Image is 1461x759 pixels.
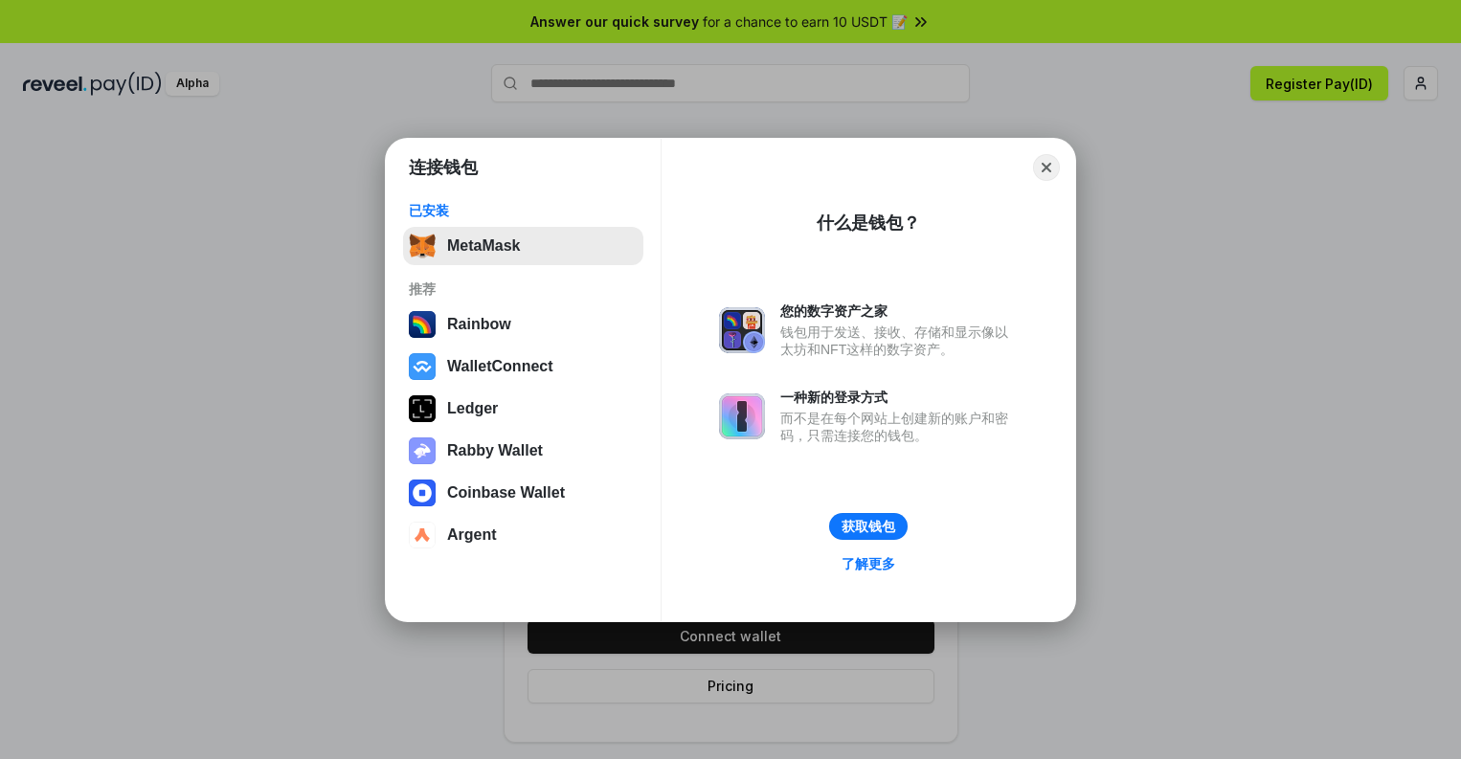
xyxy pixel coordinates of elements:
div: 获取钱包 [842,518,895,535]
button: Rainbow [403,305,643,344]
a: 了解更多 [830,551,907,576]
img: svg+xml,%3Csvg%20width%3D%2228%22%20height%3D%2228%22%20viewBox%3D%220%200%2028%2028%22%20fill%3D... [409,522,436,548]
div: 推荐 [409,280,638,298]
img: svg+xml,%3Csvg%20xmlns%3D%22http%3A%2F%2Fwww.w3.org%2F2000%2Fsvg%22%20width%3D%2228%22%20height%3... [409,395,436,422]
div: Argent [447,526,497,544]
button: Close [1033,154,1060,181]
div: Rainbow [447,316,511,333]
button: Coinbase Wallet [403,474,643,512]
img: svg+xml,%3Csvg%20width%3D%2228%22%20height%3D%2228%22%20viewBox%3D%220%200%2028%2028%22%20fill%3D... [409,480,436,506]
div: WalletConnect [447,358,553,375]
button: MetaMask [403,227,643,265]
div: Coinbase Wallet [447,484,565,502]
img: svg+xml,%3Csvg%20width%3D%2228%22%20height%3D%2228%22%20viewBox%3D%220%200%2028%2028%22%20fill%3D... [409,353,436,380]
div: 已安装 [409,202,638,219]
button: 获取钱包 [829,513,908,540]
div: 了解更多 [842,555,895,572]
img: svg+xml,%3Csvg%20fill%3D%22none%22%20height%3D%2233%22%20viewBox%3D%220%200%2035%2033%22%20width%... [409,233,436,259]
div: Ledger [447,400,498,417]
h1: 连接钱包 [409,156,478,179]
div: 钱包用于发送、接收、存储和显示像以太坊和NFT这样的数字资产。 [780,324,1018,358]
button: WalletConnect [403,347,643,386]
div: 什么是钱包？ [817,212,920,234]
div: Rabby Wallet [447,442,543,459]
button: Argent [403,516,643,554]
div: 一种新的登录方式 [780,389,1018,406]
div: 而不是在每个网站上创建新的账户和密码，只需连接您的钱包。 [780,410,1018,444]
img: svg+xml,%3Csvg%20width%3D%22120%22%20height%3D%22120%22%20viewBox%3D%220%200%20120%20120%22%20fil... [409,311,436,338]
div: MetaMask [447,237,520,255]
img: svg+xml,%3Csvg%20xmlns%3D%22http%3A%2F%2Fwww.w3.org%2F2000%2Fsvg%22%20fill%3D%22none%22%20viewBox... [719,393,765,439]
img: svg+xml,%3Csvg%20xmlns%3D%22http%3A%2F%2Fwww.w3.org%2F2000%2Fsvg%22%20fill%3D%22none%22%20viewBox... [719,307,765,353]
button: Ledger [403,390,643,428]
div: 您的数字资产之家 [780,302,1018,320]
img: svg+xml,%3Csvg%20xmlns%3D%22http%3A%2F%2Fwww.w3.org%2F2000%2Fsvg%22%20fill%3D%22none%22%20viewBox... [409,437,436,464]
button: Rabby Wallet [403,432,643,470]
